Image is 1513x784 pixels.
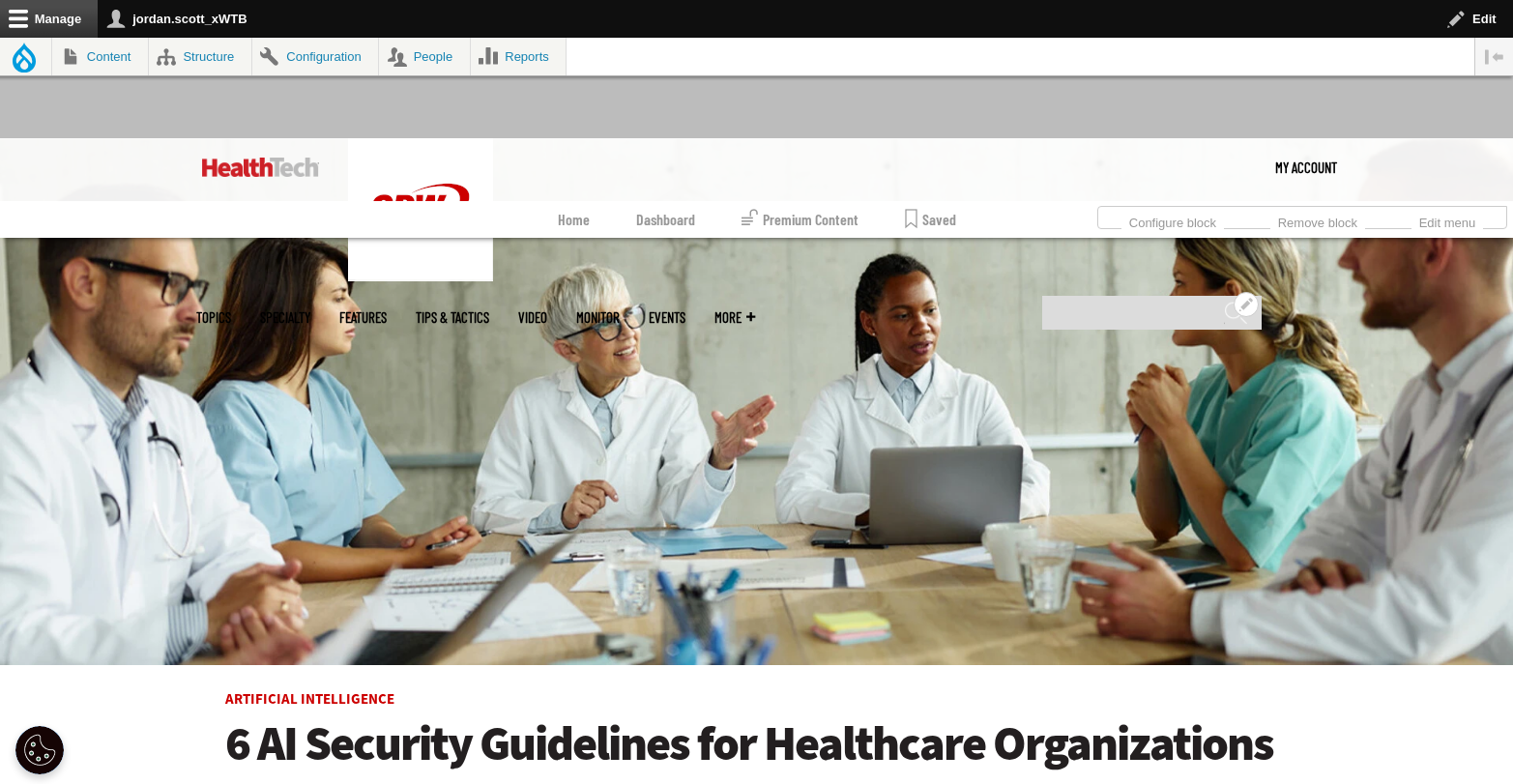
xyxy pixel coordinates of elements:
a: CDW [348,266,493,286]
a: Home [558,201,590,238]
a: Events [649,310,685,325]
a: My Account [1275,138,1337,196]
span: Specialty [260,310,310,325]
a: MonITor [576,310,620,325]
a: Reports [471,38,567,75]
iframe: advertisement [405,33,1109,120]
a: Content [52,38,148,75]
a: Premium Content [742,201,858,238]
div: User menu [1275,138,1337,196]
img: Home [348,138,493,281]
a: Configuration [252,38,378,75]
a: People [379,38,470,75]
a: Dashboard [636,201,695,238]
span: Topics [196,310,231,325]
img: Home [202,158,319,177]
a: Video [518,310,547,325]
a: Saved [905,201,956,238]
div: Cookie Settings [15,726,64,774]
a: Structure [149,38,251,75]
a: Tips & Tactics [416,310,489,325]
button: Vertical orientation [1475,38,1513,75]
a: 6 AI Security Guidelines for Healthcare Organizations [225,717,1289,770]
a: Artificial Intelligence [225,689,394,709]
button: Open configuration options [1234,292,1259,317]
a: Features [339,310,387,325]
span: More [714,310,755,325]
a: Edit menu [1411,210,1483,231]
a: Remove block [1270,210,1365,231]
button: Open Preferences [15,726,64,774]
a: Configure block [1121,210,1224,231]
